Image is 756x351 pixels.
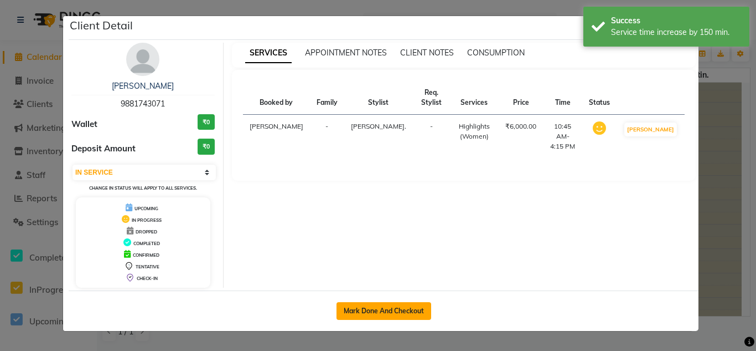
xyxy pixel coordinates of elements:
td: 10:45 AM-4:15 PM [543,115,582,159]
td: [PERSON_NAME] [243,115,310,159]
th: Stylist [344,81,413,115]
th: Family [310,81,344,115]
h5: Client Detail [70,17,133,34]
span: UPCOMING [134,206,158,211]
span: TENTATIVE [136,264,159,269]
td: - [413,115,450,159]
small: Change in status will apply to all services. [89,185,197,191]
th: Booked by [243,81,310,115]
th: Time [543,81,582,115]
span: IN PROGRESS [132,217,162,223]
span: SERVICES [245,43,292,63]
th: Req. Stylist [413,81,450,115]
span: COMPLETED [133,241,160,246]
th: Status [582,81,617,115]
span: CONFIRMED [133,252,159,258]
h3: ₹0 [198,139,215,155]
img: avatar [126,43,159,76]
span: CONSUMPTION [467,48,525,58]
span: CLIENT NOTES [400,48,454,58]
div: Highlights (Women) [457,121,493,141]
span: 9881743071 [121,99,165,109]
td: - [310,115,344,159]
span: Wallet [71,118,97,131]
button: [PERSON_NAME] [624,123,677,136]
span: DROPPED [136,229,157,235]
div: ₹6,000.00 [505,121,536,131]
span: APPOINTMENT NOTES [305,48,387,58]
h3: ₹0 [198,114,215,130]
span: Deposit Amount [71,143,136,155]
a: [PERSON_NAME] [112,81,174,91]
th: Price [499,81,543,115]
th: Services [450,81,499,115]
span: [PERSON_NAME]. [351,122,406,130]
div: Service time increase by 150 min. [611,27,741,38]
button: Mark Done And Checkout [336,302,431,320]
div: Success [611,15,741,27]
span: CHECK-IN [137,276,158,281]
